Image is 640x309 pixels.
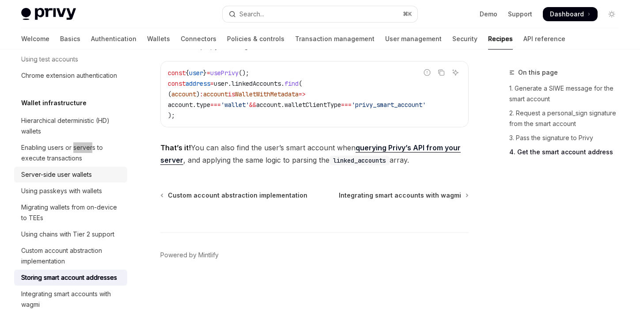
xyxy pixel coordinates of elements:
h5: Wallet infrastructure [21,98,87,108]
a: Server-side user wallets [14,167,127,183]
a: Dashboard [543,7,598,21]
a: Integrating smart accounts with wagmi [339,191,468,200]
span: WalletWithMetadata [235,90,299,98]
div: Migrating wallets from on-device to TEEs [21,202,122,223]
div: Custom account abstraction implementation [21,245,122,267]
span: You can also find the user’s smart account when , and applying the same logic to parsing the array. [160,141,469,166]
span: const [168,80,186,88]
span: linkedAccounts [231,80,281,88]
span: === [341,101,352,109]
a: 1. Generate a SIWE message for the smart account [509,81,626,106]
img: light logo [21,8,76,20]
button: Copy the contents from the code block [436,67,447,78]
a: Migrating wallets from on-device to TEEs [14,199,127,226]
a: Basics [60,28,80,50]
span: . [281,80,284,88]
button: Ask AI [450,67,461,78]
span: ); [168,111,175,119]
span: : [200,90,203,98]
a: Wallets [147,28,170,50]
a: Welcome [21,28,49,50]
a: Using chains with Tier 2 support [14,226,127,242]
span: ( [299,80,302,88]
span: On this page [518,67,558,78]
span: address [186,80,210,88]
a: Using passkeys with wallets [14,183,127,199]
span: = [210,80,214,88]
span: 'privy_smart_account' [352,101,426,109]
span: account [168,101,193,109]
span: find [284,80,299,88]
a: Custom account abstraction implementation [161,191,307,200]
span: = [207,69,210,77]
span: is [228,90,235,98]
div: Chrome extension authentication [21,70,117,81]
span: walletClientType [284,101,341,109]
a: Security [452,28,477,50]
span: { [186,69,189,77]
a: Powered by Mintlify [160,251,219,259]
span: usePrivy [210,69,239,77]
span: . [228,80,231,88]
span: ) [196,90,200,98]
a: Recipes [488,28,513,50]
button: Report incorrect code [421,67,433,78]
a: User management [385,28,442,50]
a: Chrome extension authentication [14,68,127,84]
div: Server-side user wallets [21,169,92,180]
a: Custom account abstraction implementation [14,243,127,269]
span: Dashboard [550,10,584,19]
span: . [193,101,196,109]
a: Hierarchical deterministic (HD) wallets [14,113,127,139]
a: Authentication [91,28,136,50]
span: . [281,101,284,109]
a: Storing smart account addresses [14,270,127,286]
a: API reference [523,28,565,50]
span: user [189,69,203,77]
span: === [210,101,221,109]
span: ⌘ K [403,11,412,18]
span: type [196,101,210,109]
a: Support [508,10,532,19]
span: user [214,80,228,88]
button: Open search [223,6,417,22]
span: (); [239,69,249,77]
a: Enabling users or servers to execute transactions [14,140,127,166]
span: 'wallet' [221,101,249,109]
span: => [299,90,306,98]
code: linked_accounts [329,156,390,165]
strong: That’s it! [160,143,191,152]
span: && [249,101,256,109]
a: 2. Request a personal_sign signature from the smart account [509,106,626,131]
div: Hierarchical deterministic (HD) wallets [21,115,122,137]
div: Using passkeys with wallets [21,186,102,196]
span: Custom account abstraction implementation [168,191,307,200]
span: } [203,69,207,77]
a: Policies & controls [227,28,284,50]
div: Storing smart account addresses [21,272,117,283]
a: Demo [480,10,497,19]
span: Integrating smart accounts with wagmi [339,191,461,200]
span: account [256,101,281,109]
a: 4. Get the smart account address [509,145,626,159]
span: const [168,69,186,77]
a: Connectors [181,28,216,50]
span: ( [168,90,171,98]
a: 3. Pass the signature to Privy [509,131,626,145]
button: Toggle dark mode [605,7,619,21]
div: Enabling users or servers to execute transactions [21,142,122,164]
div: Search... [239,9,264,19]
span: account [171,90,196,98]
div: Using chains with Tier 2 support [21,229,114,240]
a: Transaction management [295,28,375,50]
span: account [203,90,228,98]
